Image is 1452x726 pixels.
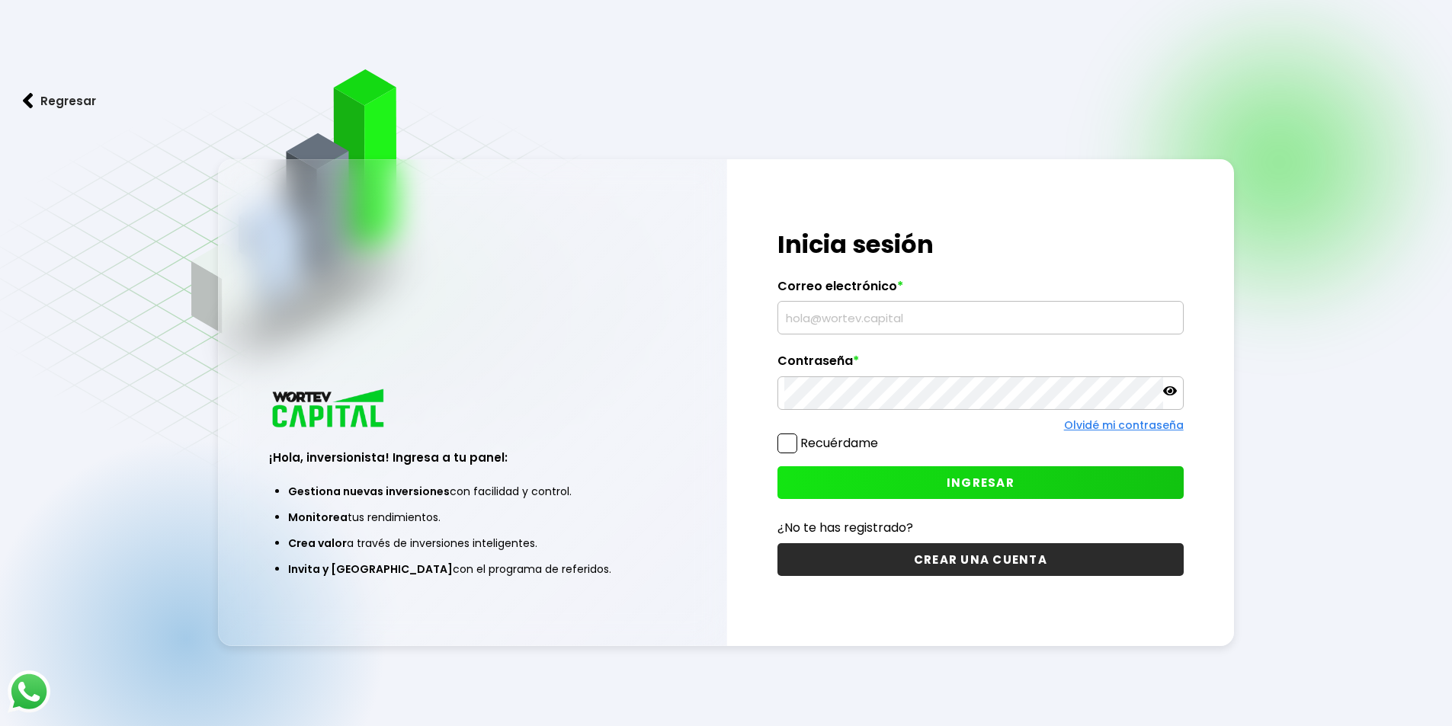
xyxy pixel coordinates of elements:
[784,302,1177,334] input: hola@wortev.capital
[288,561,453,577] span: Invita y [GEOGRAPHIC_DATA]
[269,449,675,466] h3: ¡Hola, inversionista! Ingresa a tu panel:
[1064,417,1184,433] a: Olvidé mi contraseña
[777,279,1184,302] label: Correo electrónico
[23,93,34,109] img: flecha izquierda
[288,556,656,582] li: con el programa de referidos.
[288,530,656,556] li: a través de inversiones inteligentes.
[288,536,347,551] span: Crea valor
[288,510,348,525] span: Monitorea
[269,387,389,432] img: logo_wortev_capital
[777,518,1184,576] a: ¿No te has registrado?CREAR UNA CUENTA
[288,504,656,530] li: tus rendimientos.
[288,478,656,504] li: con facilidad y control.
[777,226,1184,263] h1: Inicia sesión
[777,353,1184,376] label: Contraseña
[800,434,878,452] label: Recuérdame
[777,466,1184,499] button: INGRESAR
[288,484,450,499] span: Gestiona nuevas inversiones
[8,670,50,713] img: logos_whatsapp-icon.242b2217.svg
[777,543,1184,576] button: CREAR UNA CUENTA
[947,475,1014,491] span: INGRESAR
[777,518,1184,537] p: ¿No te has registrado?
